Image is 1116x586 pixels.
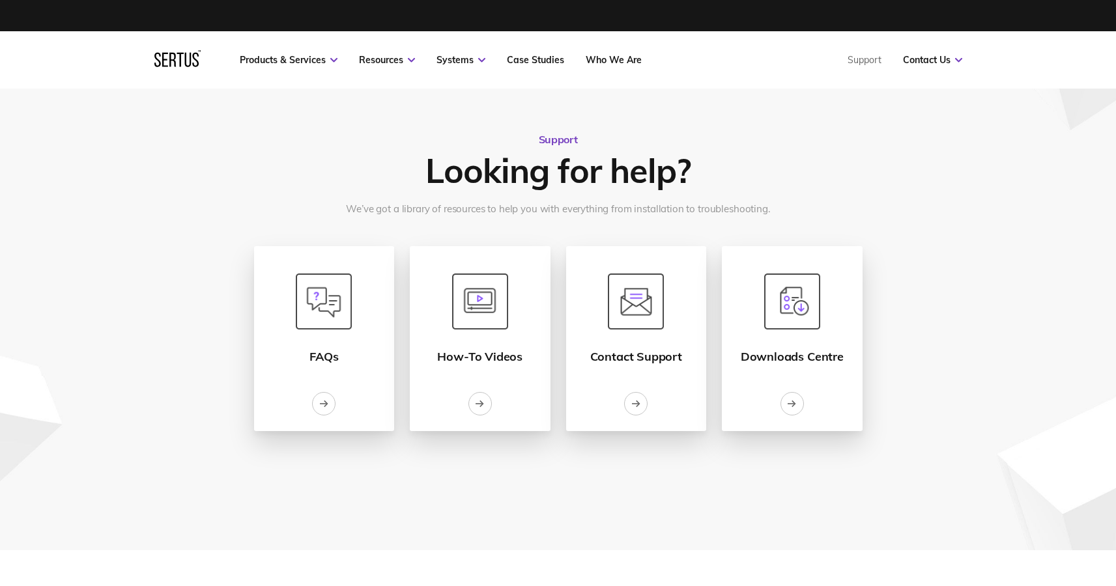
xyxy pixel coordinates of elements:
div: Downloads Centre [741,349,844,364]
a: Support [848,54,881,66]
a: Resources [359,54,415,66]
div: We’ve got a library of resources to help you with everything from installation to troubleshooting. [346,201,769,217]
div: FAQs [309,349,338,364]
h1: Looking for help? [425,149,690,191]
div: Support [539,133,578,146]
a: Contact Us [903,54,962,66]
a: Who We Are [586,54,642,66]
a: Contact Support [590,273,682,364]
a: Products & Services [240,54,337,66]
div: Contact Support [590,349,682,364]
a: FAQs [296,273,352,364]
a: Case Studies [507,54,564,66]
a: How-To Videos [437,273,522,364]
a: Downloads Centre [741,273,844,364]
iframe: Chat Widget [824,63,1116,586]
a: Systems [436,54,485,66]
div: How-To Videos [437,349,522,364]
